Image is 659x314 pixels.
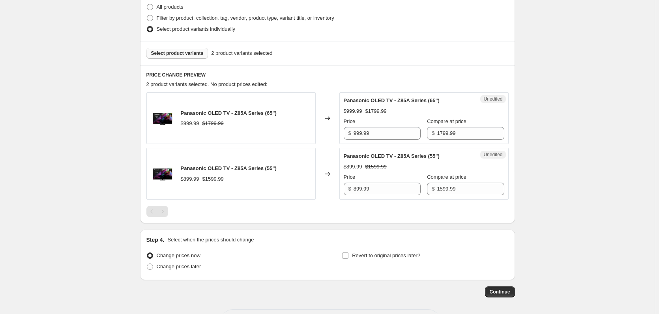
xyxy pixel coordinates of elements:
[157,15,334,21] span: Filter by product, collection, tag, vendor, product type, variant title, or inventory
[348,130,351,136] span: $
[146,206,168,217] nav: Pagination
[157,26,235,32] span: Select product variants individually
[157,4,183,10] span: All products
[344,118,356,124] span: Price
[344,97,440,103] span: Panasonic OLED TV - Z85A Series (65")
[344,153,440,159] span: Panasonic OLED TV - Z85A Series (55")
[211,49,272,57] span: 2 product variants selected
[146,236,165,244] h2: Step 4.
[146,72,509,78] h6: PRICE CHANGE PREVIEW
[365,107,387,115] strike: $1799.99
[146,48,208,59] button: Select product variants
[432,186,434,192] span: $
[167,236,254,244] p: Select when the prices should change
[344,107,362,115] div: $999.99
[151,162,174,186] img: TV-65Z85AP_1_Herocopy_80x.jpg
[181,175,199,183] div: $899.99
[485,286,515,297] button: Continue
[427,118,466,124] span: Compare at price
[146,81,268,87] span: 2 product variants selected. No product prices edited:
[348,186,351,192] span: $
[490,289,510,295] span: Continue
[157,252,200,258] span: Change prices now
[483,151,502,158] span: Unedited
[181,110,277,116] span: Panasonic OLED TV - Z85A Series (65")
[365,163,387,171] strike: $1599.99
[432,130,434,136] span: $
[202,120,224,127] strike: $1799.99
[181,120,199,127] div: $999.99
[483,96,502,102] span: Unedited
[202,175,224,183] strike: $1599.99
[427,174,466,180] span: Compare at price
[181,165,277,171] span: Panasonic OLED TV - Z85A Series (55")
[151,107,174,130] img: TV-65Z85AP_1_Herocopy_80x.jpg
[151,50,204,56] span: Select product variants
[157,264,201,269] span: Change prices later
[344,174,356,180] span: Price
[344,163,362,171] div: $899.99
[352,252,420,258] span: Revert to original prices later?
